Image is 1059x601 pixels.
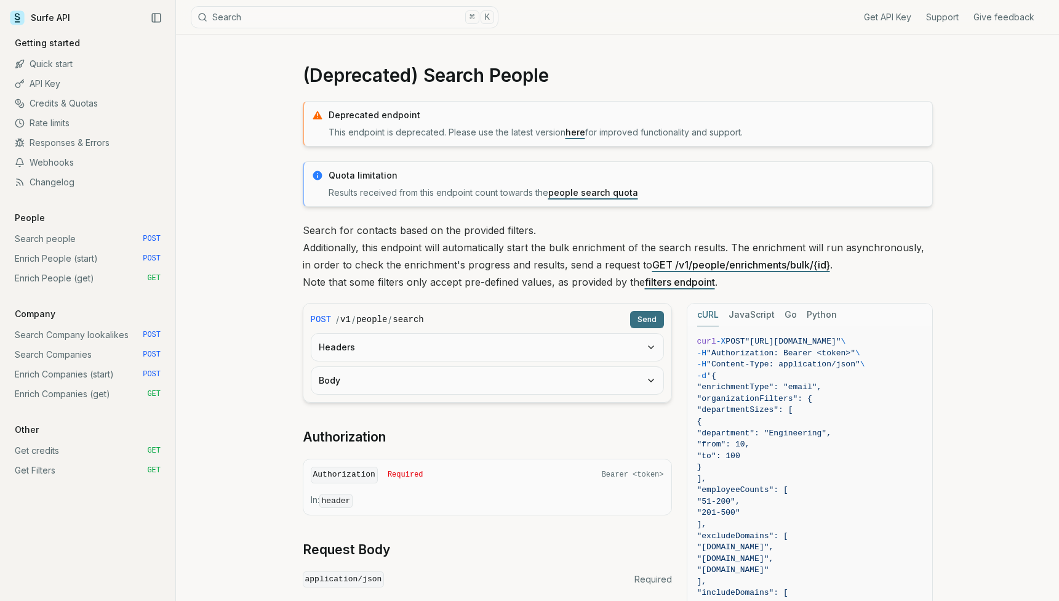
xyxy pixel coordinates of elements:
[303,541,390,559] a: Request Body
[697,360,707,369] span: -H
[147,446,161,456] span: GET
[697,417,702,426] span: {
[303,571,385,588] code: application/json
[697,405,793,414] span: "departmentSizes": [
[10,268,166,288] a: Enrich People (get) GET
[697,485,788,494] span: "employeeCounts": [
[745,337,841,346] span: "[URL][DOMAIN_NAME]"
[311,467,378,483] code: Authorization
[311,494,664,507] p: In:
[697,451,740,461] span: "to": 100
[645,276,715,288] a: filters endpoint
[10,172,166,192] a: Changelog
[697,474,707,483] span: ],
[10,153,166,172] a: Webhooks
[311,313,332,326] span: POST
[303,429,386,446] a: Authorization
[697,440,750,449] span: "from": 10,
[725,337,745,346] span: POST
[697,588,788,597] span: "includeDomains": [
[10,308,60,320] p: Company
[973,11,1034,23] a: Give feedback
[697,337,716,346] span: curl
[10,133,166,153] a: Responses & Errors
[147,466,161,475] span: GET
[697,304,719,326] button: cURL
[697,497,740,506] span: "51-200",
[10,345,166,365] a: Search Companies POST
[10,94,166,113] a: Credits & Quotas
[634,573,672,586] span: Required
[329,109,925,121] p: Deprecated endpoint
[652,259,830,271] a: GET /v1/people/enrichments/bulk/{id}
[393,313,423,326] code: search
[481,10,494,24] kbd: K
[352,313,355,326] span: /
[706,349,855,358] span: "Authorization: Bearer <token>"
[697,462,702,472] span: }
[860,360,865,369] span: \
[191,6,498,28] button: Search⌘K
[10,74,166,94] a: API Key
[10,461,166,480] a: Get Filters GET
[926,11,959,23] a: Support
[697,543,774,552] span: "[DOMAIN_NAME]",
[697,382,822,392] span: "enrichmentType": "email",
[10,424,44,436] p: Other
[697,565,769,575] span: "[DOMAIN_NAME]"
[143,369,161,379] span: POST
[716,337,726,346] span: -X
[697,349,707,358] span: -H
[697,394,812,403] span: "organizationFilters": {
[388,470,423,480] span: Required
[303,64,933,86] h1: (Deprecated) Search People
[388,313,391,326] span: /
[329,126,925,139] p: This endpoint is deprecated. Please use the latest version for improved functionality and support.
[143,350,161,360] span: POST
[356,313,387,326] code: people
[147,273,161,283] span: GET
[10,212,50,224] p: People
[855,349,860,358] span: \
[10,37,85,49] p: Getting started
[465,10,479,24] kbd: ⌘
[630,311,664,328] button: Send
[143,330,161,340] span: POST
[10,325,166,345] a: Search Company lookalikes POST
[697,577,707,586] span: ],
[729,304,775,326] button: JavaScript
[10,384,166,404] a: Enrich Companies (get) GET
[864,11,911,23] a: Get API Key
[10,441,166,461] a: Get credits GET
[785,304,797,326] button: Go
[10,9,70,27] a: Surfe API
[147,9,166,27] button: Collapse Sidebar
[697,508,740,517] span: "201-500"
[319,494,353,508] code: header
[697,520,707,529] span: ],
[340,313,351,326] code: v1
[10,54,166,74] a: Quick start
[303,222,933,291] p: Search for contacts based on the provided filters. Additionally, this endpoint will automatically...
[143,234,161,244] span: POST
[602,470,664,480] span: Bearer <token>
[10,229,166,249] a: Search people POST
[807,304,837,326] button: Python
[147,389,161,399] span: GET
[706,371,716,381] span: '{
[697,531,788,541] span: "excludeDomains": [
[329,187,925,199] p: Results received from this endpoint count towards the
[697,371,707,381] span: -d
[143,254,161,264] span: POST
[841,337,846,346] span: \
[10,249,166,268] a: Enrich People (start) POST
[10,113,166,133] a: Rate limits
[311,334,663,361] button: Headers
[329,169,925,182] p: Quota limitation
[565,127,585,137] a: here
[311,367,663,394] button: Body
[548,187,638,198] a: people search quota
[697,429,831,438] span: "department": "Engineering",
[706,360,860,369] span: "Content-Type: application/json"
[697,554,774,563] span: "[DOMAIN_NAME]",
